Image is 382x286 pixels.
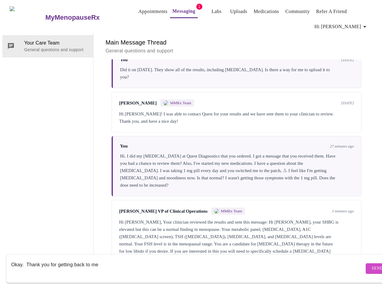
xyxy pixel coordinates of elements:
[221,209,242,214] span: MMRx Team
[119,218,354,262] div: Hi [PERSON_NAME], Your clinician reviewed the results and sent this message: Hi [PERSON_NAME], yo...
[251,5,281,18] button: Medications
[163,101,168,105] img: MMRX
[341,101,354,105] span: [DATE]
[312,21,371,33] button: Hi [PERSON_NAME]
[106,47,367,55] p: General questions and support
[207,5,226,18] button: Labs
[24,39,88,47] span: Your Care Team
[172,7,195,15] a: Messaging
[341,58,354,62] span: [DATE]
[170,5,198,18] button: Messaging
[120,57,128,62] span: You
[314,5,349,18] button: Refer a Friend
[211,7,221,16] a: Labs
[170,101,191,105] span: MMRx Team
[2,35,93,57] div: Your Care TeamGeneral questions and support
[196,4,202,10] span: 1
[11,259,364,278] textarea: Send a message about your appointment
[214,209,219,214] img: MMRX
[332,209,354,214] span: 3 minutes ago
[228,5,250,18] button: Uploads
[315,22,368,31] span: Hi [PERSON_NAME]
[230,7,247,16] a: Uploads
[10,6,44,29] img: MyMenopauseRx Logo
[283,5,312,18] button: Community
[119,209,207,214] span: [PERSON_NAME] VP of Clinical Operations
[139,7,168,16] a: Appointments
[330,144,354,149] span: 27 minutes ago
[119,101,157,106] span: [PERSON_NAME]
[44,7,124,28] a: MyMenopauseRx
[136,5,170,18] button: Appointments
[24,47,88,53] p: General questions and support
[253,7,279,16] a: Medications
[120,144,128,149] span: You
[119,110,354,125] div: Hi [PERSON_NAME]! I was able to contact Quest for your results and we have sent them to your clin...
[316,7,347,16] a: Refer a Friend
[45,14,100,22] h3: MyMenopauseRx
[120,66,354,81] div: Did it on [DATE]. They show all of the results, including [MEDICAL_DATA]. Is there a way for me t...
[120,152,354,189] div: Hi. I did my [MEDICAL_DATA] at Quest Diagnostics that you ordered. I got a message that you recei...
[106,38,367,47] h6: Main Message Thread
[286,7,310,16] a: Community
